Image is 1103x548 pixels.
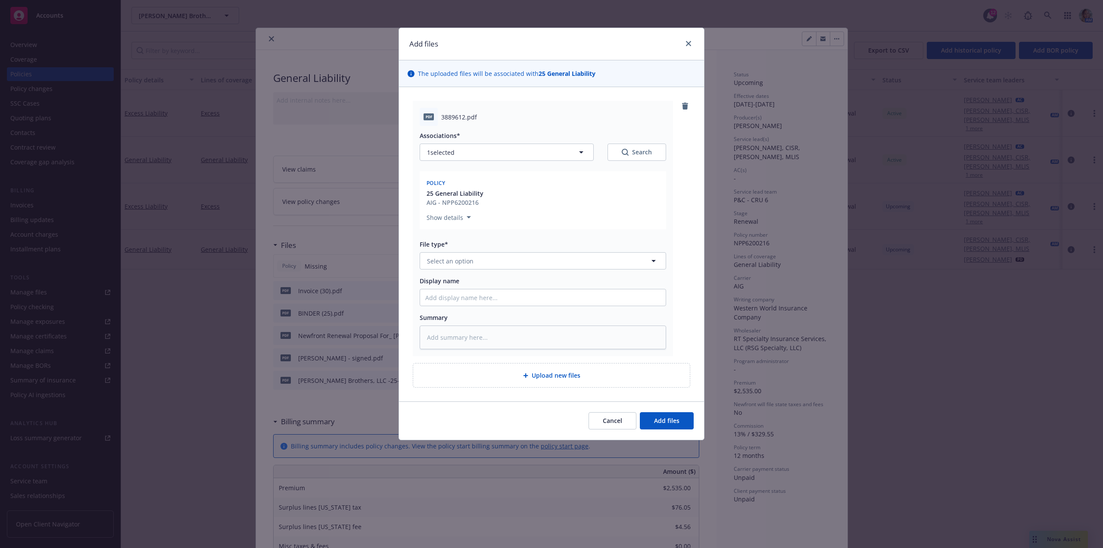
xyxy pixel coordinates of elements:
[420,277,459,285] span: Display name
[413,363,690,388] div: Upload new files
[420,289,666,306] input: Add display name here...
[420,313,448,322] span: Summary
[420,252,666,269] button: Select an option
[427,257,474,266] span: Select an option
[532,371,580,380] span: Upload new files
